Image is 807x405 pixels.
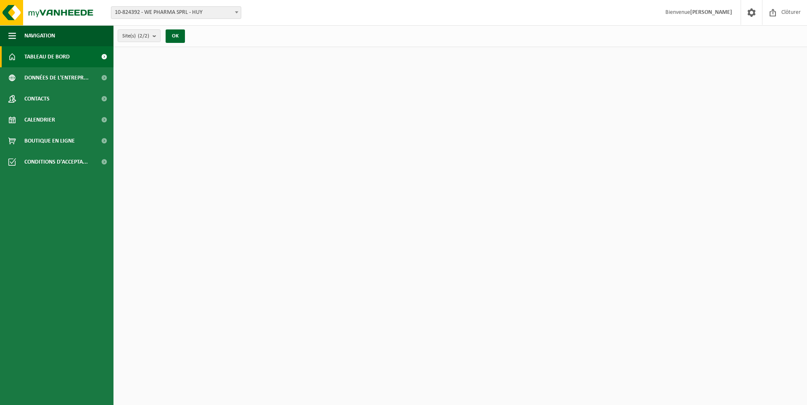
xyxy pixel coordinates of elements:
[24,88,50,109] span: Contacts
[111,7,241,19] span: 10-824392 - WE PHARMA SPRL - HUY
[690,9,732,16] strong: [PERSON_NAME]
[24,109,55,130] span: Calendrier
[166,29,185,43] button: OK
[118,29,161,42] button: Site(s)(2/2)
[111,6,241,19] span: 10-824392 - WE PHARMA SPRL - HUY
[122,30,149,42] span: Site(s)
[24,151,88,172] span: Conditions d'accepta...
[24,130,75,151] span: Boutique en ligne
[24,67,89,88] span: Données de l'entrepr...
[24,46,70,67] span: Tableau de bord
[24,25,55,46] span: Navigation
[138,33,149,39] count: (2/2)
